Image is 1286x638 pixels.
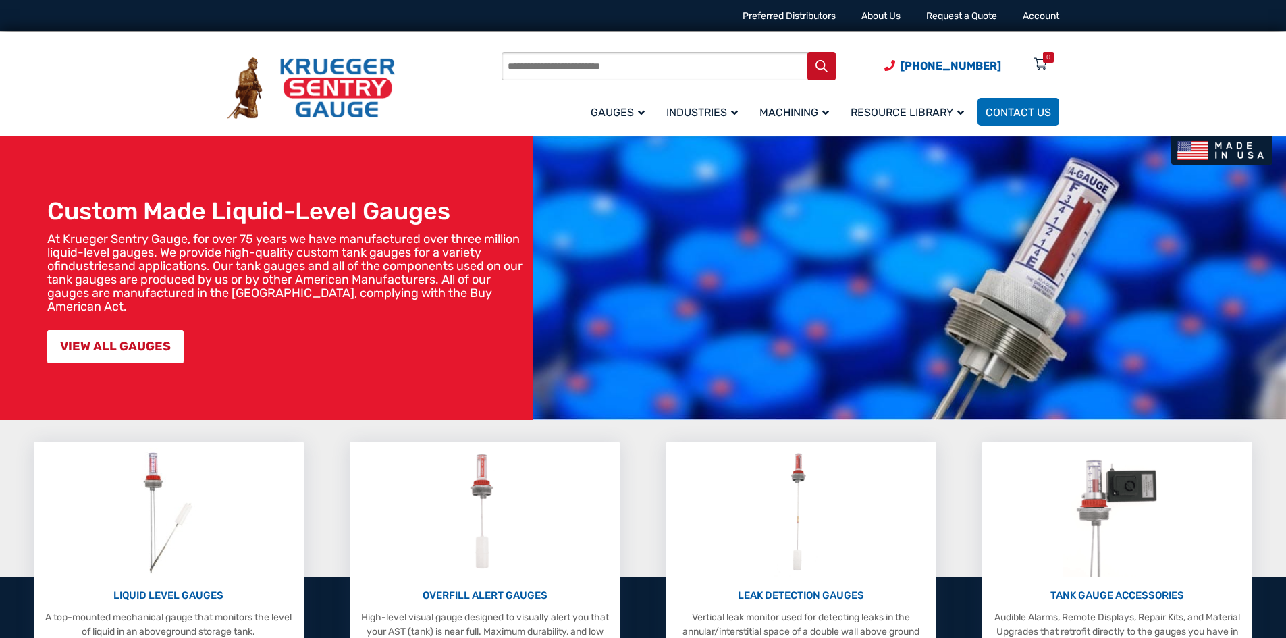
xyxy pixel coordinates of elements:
[41,588,297,604] p: LIQUID LEVEL GAUGES
[884,57,1001,74] a: Phone Number (920) 434-8860
[861,10,901,22] a: About Us
[47,232,526,313] p: At Krueger Sentry Gauge, for over 75 years we have manufactured over three million liquid-level g...
[658,96,751,128] a: Industries
[851,106,964,119] span: Resource Library
[989,588,1245,604] p: TANK GAUGE ACCESSORIES
[673,588,930,604] p: LEAK DETECTION GAUGES
[1063,448,1172,577] img: Tank Gauge Accessories
[666,106,738,119] span: Industries
[986,106,1051,119] span: Contact Us
[759,106,829,119] span: Machining
[356,588,613,604] p: OVERFILL ALERT GAUGES
[901,59,1001,72] span: [PHONE_NUMBER]
[842,96,977,128] a: Resource Library
[47,330,184,363] a: VIEW ALL GAUGES
[533,136,1286,420] img: bg_hero_bannerksentry
[1023,10,1059,22] a: Account
[132,448,204,577] img: Liquid Level Gauges
[583,96,658,128] a: Gauges
[455,448,515,577] img: Overfill Alert Gauges
[926,10,997,22] a: Request a Quote
[227,57,395,119] img: Krueger Sentry Gauge
[774,448,828,577] img: Leak Detection Gauges
[977,98,1059,126] a: Contact Us
[61,259,114,273] a: industries
[751,96,842,128] a: Machining
[1171,136,1272,165] img: Made In USA
[47,196,526,225] h1: Custom Made Liquid-Level Gauges
[1046,52,1050,63] div: 0
[743,10,836,22] a: Preferred Distributors
[591,106,645,119] span: Gauges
